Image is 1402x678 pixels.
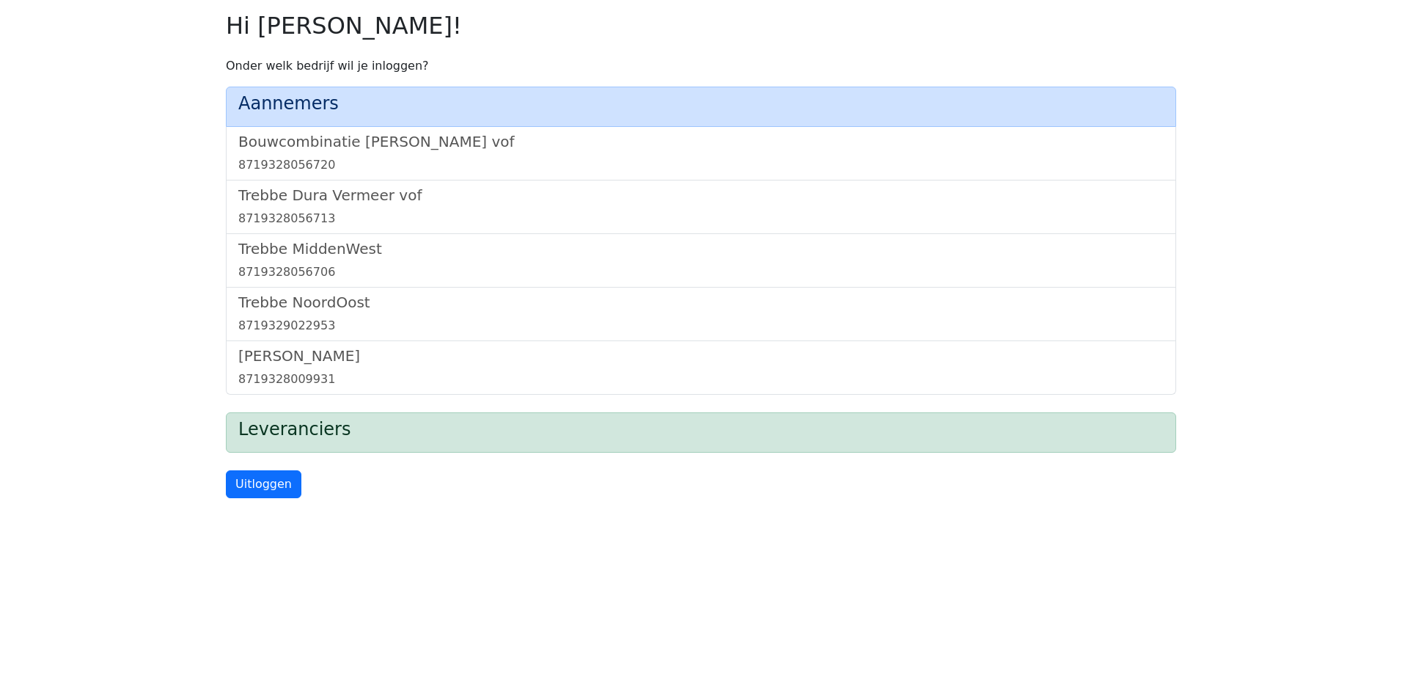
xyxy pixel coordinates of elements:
[238,294,1164,311] h5: Trebbe NoordOost
[238,186,1164,227] a: Trebbe Dura Vermeer vof8719328056713
[226,12,1176,40] h2: Hi [PERSON_NAME]!
[238,133,1164,174] a: Bouwcombinatie [PERSON_NAME] vof8719328056720
[226,470,301,498] a: Uitloggen
[238,347,1164,388] a: [PERSON_NAME]8719328009931
[238,371,1164,388] div: 8719328009931
[238,294,1164,335] a: Trebbe NoordOost8719329022953
[238,240,1164,281] a: Trebbe MiddenWest8719328056706
[226,57,1176,75] p: Onder welk bedrijf wil je inloggen?
[238,263,1164,281] div: 8719328056706
[238,347,1164,365] h5: [PERSON_NAME]
[238,419,1164,440] h4: Leveranciers
[238,133,1164,150] h5: Bouwcombinatie [PERSON_NAME] vof
[238,93,1164,114] h4: Aannemers
[238,210,1164,227] div: 8719328056713
[238,156,1164,174] div: 8719328056720
[238,240,1164,258] h5: Trebbe MiddenWest
[238,186,1164,204] h5: Trebbe Dura Vermeer vof
[238,317,1164,335] div: 8719329022953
